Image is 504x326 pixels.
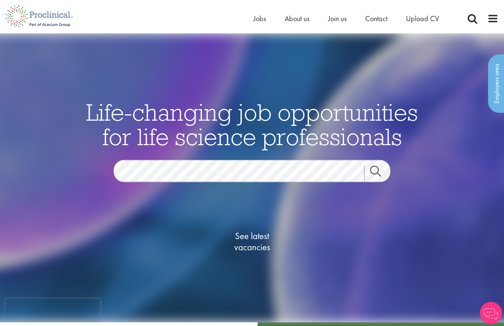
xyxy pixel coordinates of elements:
[365,14,387,23] a: Contact
[480,302,502,324] img: Chatbot
[406,14,439,23] a: Upload CV
[328,14,347,23] a: Join us
[285,14,310,23] a: About us
[253,14,266,23] a: Jobs
[215,201,289,282] a: See latestvacancies
[5,299,100,321] iframe: reCAPTCHA
[215,230,289,252] span: See latest vacancies
[86,97,418,151] span: Life-changing job opportunities for life science professionals
[364,165,396,180] a: Job search submit button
